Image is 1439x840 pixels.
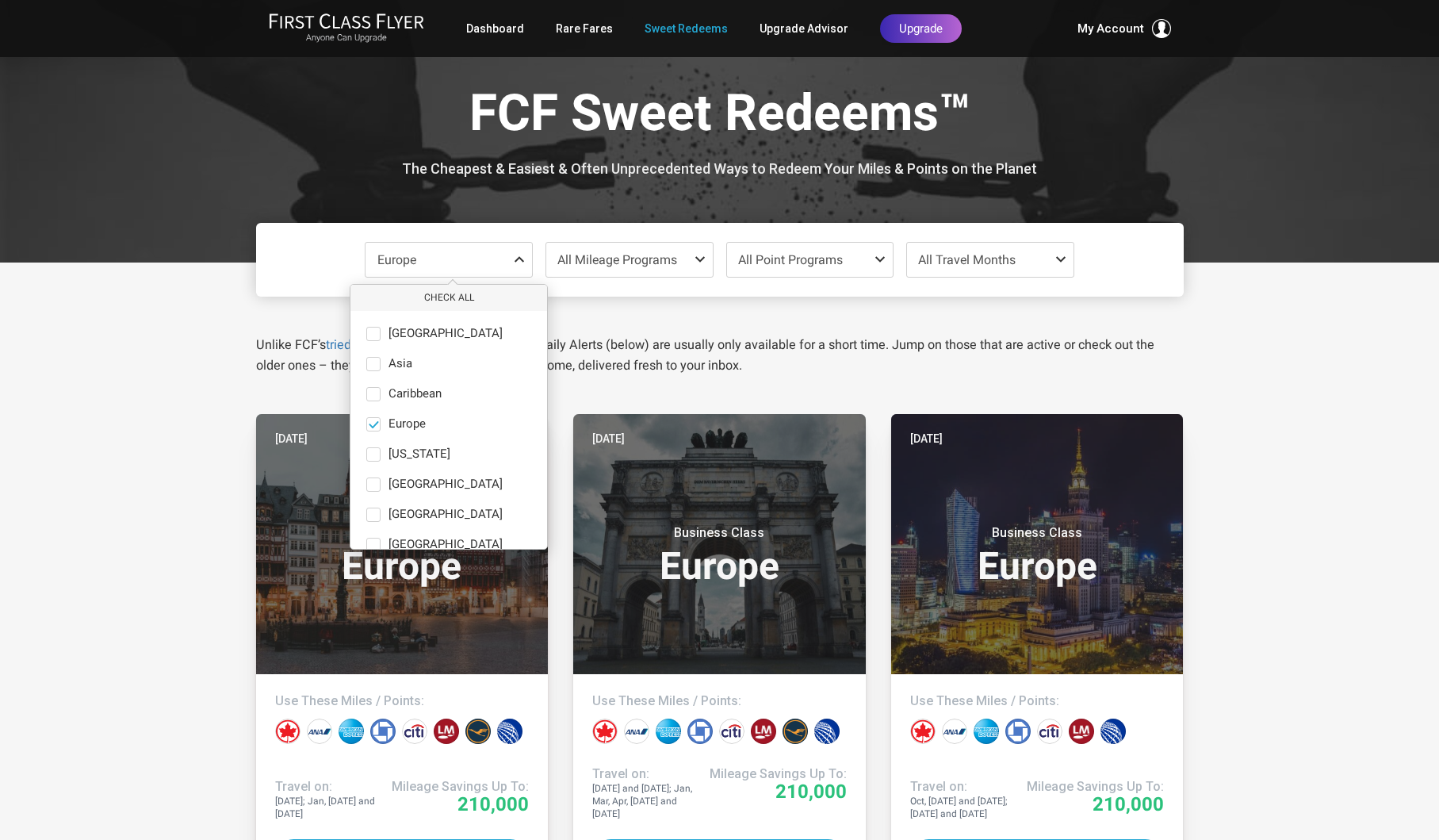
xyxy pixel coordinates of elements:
div: United miles [1100,719,1126,744]
h3: Europe [592,525,847,585]
h4: Use These Miles / Points: [910,693,1165,709]
div: Air Canada miles [275,719,300,744]
a: Upgrade Advisor [760,14,848,43]
span: [US_STATE] [388,447,450,462]
time: [DATE] [275,430,308,447]
img: First Class Flyer [269,13,424,29]
span: Europe [377,252,416,267]
div: Chase points [687,719,713,744]
h3: The Cheapest & Easiest & Often Unprecedented Ways to Redeem Your Miles & Points on the Planet [268,161,1172,177]
a: Rare Fares [556,14,613,43]
a: Dashboard [466,14,524,43]
a: Sweet Redeems [645,14,728,43]
button: Check All [350,285,547,311]
a: Upgrade [880,14,962,43]
div: LifeMiles [1069,719,1094,744]
h3: Europe [910,525,1165,585]
div: Citi points [719,719,744,744]
small: Anyone Can Upgrade [269,33,424,44]
time: [DATE] [910,430,943,447]
time: [DATE] [592,430,625,447]
a: tried and true upgrade strategies [326,337,511,352]
span: All Travel Months [918,252,1016,267]
div: All Nippon miles [624,719,649,744]
span: [GEOGRAPHIC_DATA] [388,327,503,341]
p: Unlike FCF’s , our Daily Alerts (below) are usually only available for a short time. Jump on thos... [256,335,1184,376]
div: Citi points [402,719,427,744]
div: Chase points [370,719,396,744]
h4: Use These Miles / Points: [275,693,530,709]
span: [GEOGRAPHIC_DATA] [388,508,503,522]
span: [GEOGRAPHIC_DATA] [388,538,503,552]
small: Business Class [303,525,501,541]
div: Air Canada miles [910,719,936,744]
span: My Account [1077,19,1144,38]
a: First Class FlyerAnyone Can Upgrade [269,13,424,44]
div: Chase points [1005,719,1031,744]
div: Lufthansa miles [465,719,491,744]
div: Amex points [656,719,681,744]
button: My Account [1077,19,1171,38]
span: Europe [388,417,426,432]
span: [GEOGRAPHIC_DATA] [388,478,503,492]
span: Caribbean [388,387,442,401]
div: Lufthansa miles [783,719,808,744]
div: Amex points [339,719,364,744]
div: LifeMiles [751,719,776,744]
div: Air Canada miles [592,719,618,744]
div: All Nippon miles [942,719,967,744]
div: United miles [814,719,840,744]
h1: FCF Sweet Redeems™ [268,86,1172,147]
div: Amex points [974,719,999,744]
small: Business Class [620,525,818,541]
h4: Use These Miles / Points: [592,693,847,709]
span: All Point Programs [738,252,843,267]
div: LifeMiles [434,719,459,744]
span: Asia [388,357,412,371]
small: Business Class [938,525,1136,541]
div: United miles [497,719,522,744]
div: All Nippon miles [307,719,332,744]
span: All Mileage Programs [557,252,677,267]
h3: Europe [275,525,530,585]
div: Citi points [1037,719,1062,744]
